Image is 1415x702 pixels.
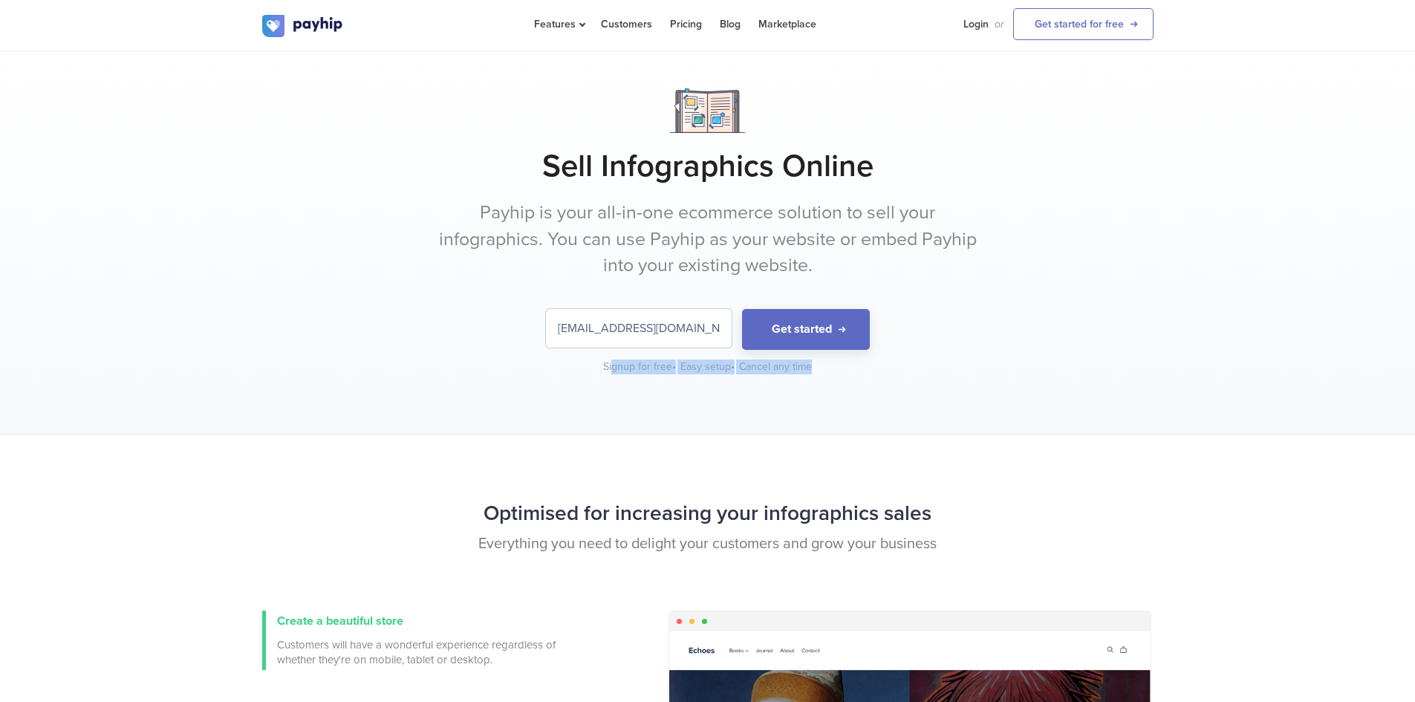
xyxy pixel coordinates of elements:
span: Features [534,18,583,30]
input: Enter your email address [546,309,732,348]
a: Create a beautiful store Customers will have a wonderful experience regardless of whether they're... [262,611,559,670]
h1: Sell Infographics Online [262,148,1154,185]
a: Get started for free [1013,8,1154,40]
span: Customers will have a wonderful experience regardless of whether they're on mobile, tablet or des... [277,637,559,667]
span: Create a beautiful store [277,614,403,628]
div: Cancel any time [739,360,812,374]
img: Notebook.png [670,88,745,133]
div: Easy setup [680,360,736,374]
div: Signup for free [603,360,677,374]
button: Get started [742,309,870,350]
span: • [731,360,735,373]
img: logo.svg [262,15,344,37]
span: • [672,360,676,373]
p: Everything you need to delight your customers and grow your business [262,533,1154,555]
p: Payhip is your all-in-one ecommerce solution to sell your infographics. You can use Payhip as you... [429,200,986,279]
h2: Optimised for increasing your infographics sales [262,494,1154,533]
